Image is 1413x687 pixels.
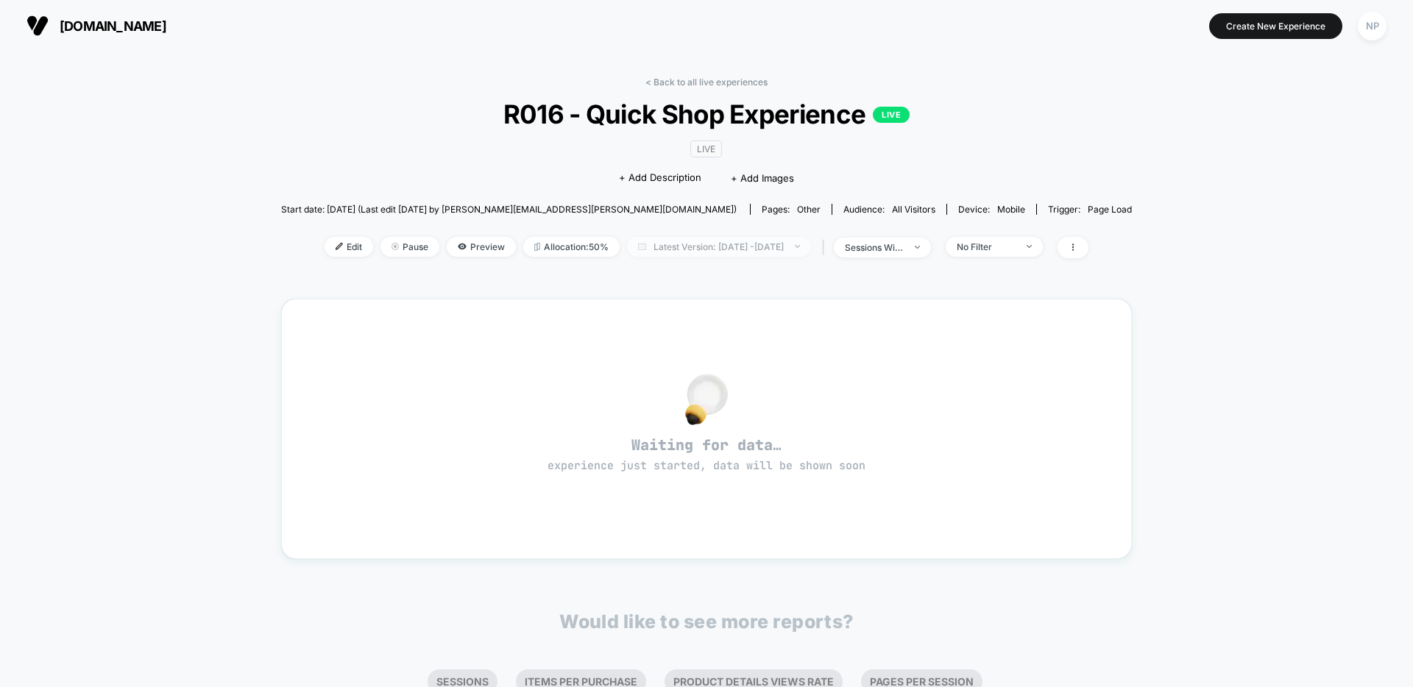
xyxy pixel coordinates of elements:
p: LIVE [873,107,910,123]
img: Visually logo [26,15,49,37]
p: Would like to see more reports? [559,611,854,633]
div: sessions with impression [845,242,904,253]
span: Waiting for data… [308,435,1105,474]
img: end [392,243,399,250]
div: NP [1358,12,1387,40]
span: + Add Images [731,172,794,184]
button: Create New Experience [1209,13,1342,39]
span: Preview [447,237,516,257]
span: Edit [325,237,373,257]
span: LIVE [690,140,722,157]
span: experience just started, data will be shown soon [548,458,865,473]
div: Trigger: [1048,204,1132,215]
img: end [1027,245,1032,248]
span: Pause [380,237,439,257]
div: No Filter [957,241,1016,252]
span: R016 - Quick Shop Experience [324,99,1089,129]
span: other [797,204,821,215]
a: < Back to all live experiences [645,76,768,88]
span: Allocation: 50% [523,237,620,257]
button: NP [1353,11,1391,41]
img: edit [336,243,343,250]
span: + Add Description [619,171,701,185]
div: Audience: [843,204,935,215]
img: end [795,245,800,248]
span: Device: [946,204,1036,215]
button: [DOMAIN_NAME] [22,14,171,38]
span: [DOMAIN_NAME] [60,18,166,34]
span: | [818,237,834,258]
span: Start date: [DATE] (Last edit [DATE] by [PERSON_NAME][EMAIL_ADDRESS][PERSON_NAME][DOMAIN_NAME]) [281,204,737,215]
img: no_data [685,374,728,425]
span: Page Load [1088,204,1132,215]
img: rebalance [534,243,540,251]
img: end [915,246,920,249]
img: calendar [638,243,646,250]
span: All Visitors [892,204,935,215]
div: Pages: [762,204,821,215]
span: mobile [997,204,1025,215]
span: Latest Version: [DATE] - [DATE] [627,237,811,257]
